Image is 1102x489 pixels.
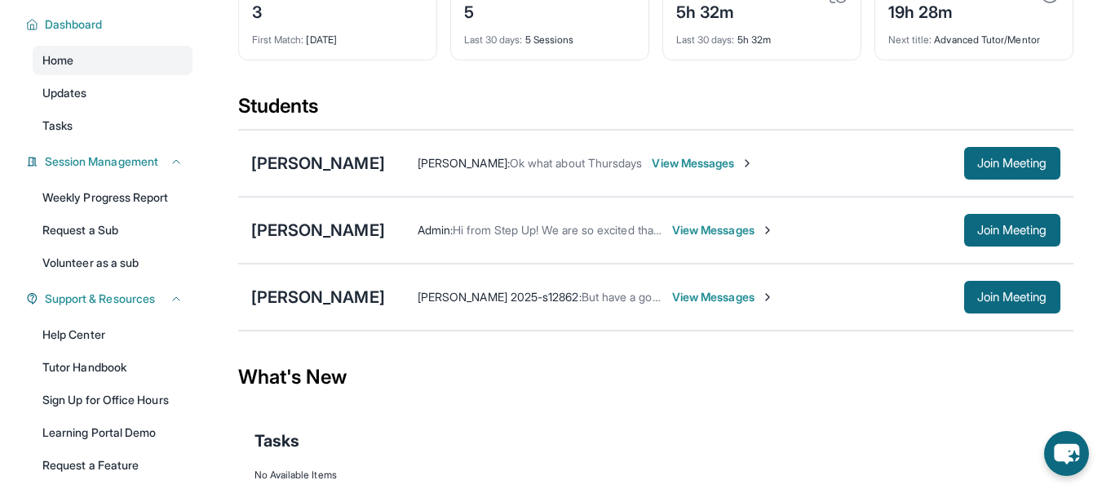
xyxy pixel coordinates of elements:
[888,24,1060,47] div: Advanced Tutor/Mentor
[238,341,1073,413] div: What's New
[42,118,73,134] span: Tasks
[45,291,155,307] span: Support & Resources
[418,223,453,237] span: Admin :
[964,214,1060,247] button: Join Meeting
[33,46,193,75] a: Home
[33,216,193,245] a: Request a Sub
[38,291,183,307] button: Support & Resources
[761,224,774,237] img: Chevron-Right
[33,78,193,108] a: Updates
[33,353,193,382] a: Tutor Handbook
[33,111,193,140] a: Tasks
[254,429,299,452] span: Tasks
[964,281,1060,313] button: Join Meeting
[672,222,774,238] span: View Messages
[761,291,774,304] img: Chevron-Right
[254,469,1057,482] div: No Available Items
[252,24,423,47] div: [DATE]
[33,418,193,447] a: Learning Portal Demo
[888,33,932,46] span: Next title :
[652,155,754,171] span: View Messages
[42,85,87,101] span: Updates
[251,219,385,242] div: [PERSON_NAME]
[251,286,385,309] div: [PERSON_NAME]
[1044,431,1089,476] button: chat-button
[33,385,193,415] a: Sign Up for Office Hours
[33,320,193,349] a: Help Center
[510,156,643,170] span: Ok what about Thursdays
[33,451,193,480] a: Request a Feature
[38,153,183,170] button: Session Management
[672,289,774,305] span: View Messages
[251,152,385,175] div: [PERSON_NAME]
[418,156,510,170] span: [PERSON_NAME] :
[252,33,304,46] span: First Match :
[464,24,635,47] div: 5 Sessions
[45,153,158,170] span: Session Management
[45,16,103,33] span: Dashboard
[33,248,193,278] a: Volunteer as a sub
[964,147,1060,180] button: Join Meeting
[38,16,183,33] button: Dashboard
[676,24,848,47] div: 5h 32m
[418,290,582,304] span: [PERSON_NAME] 2025-s12862 :
[977,292,1047,302] span: Join Meeting
[977,158,1047,168] span: Join Meeting
[238,93,1073,129] div: Students
[33,183,193,212] a: Weekly Progress Report
[582,290,853,304] span: But have a good night and I will see you [DATE], bye!
[464,33,523,46] span: Last 30 days :
[977,225,1047,235] span: Join Meeting
[42,52,73,69] span: Home
[741,157,754,170] img: Chevron-Right
[676,33,735,46] span: Last 30 days :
